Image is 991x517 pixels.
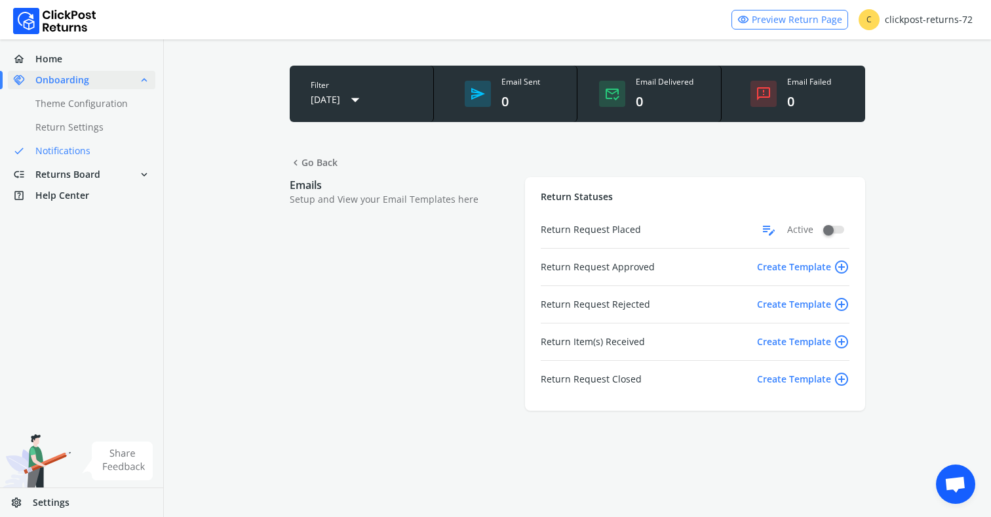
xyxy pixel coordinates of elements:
[787,223,813,236] span: Active
[859,9,880,30] span: C
[8,118,171,136] a: Return Settings
[787,77,831,87] div: Email Failed
[13,186,35,205] span: help_center
[290,193,512,206] p: Setup and View your Email Templates here
[35,52,62,66] span: Home
[10,493,33,512] span: settings
[8,186,155,205] a: help_centerHelp Center
[13,8,96,34] img: Logo
[936,465,975,504] div: Open chat
[35,168,100,181] span: Returns Board
[13,50,35,68] span: home
[541,190,849,203] p: Return Statuses
[541,335,645,348] span: Return Item(s) Received
[8,94,171,113] a: Theme Configuration
[541,260,655,274] span: Return Request Approved
[541,223,641,236] span: Return Request Placed
[300,80,423,91] div: Filter
[13,142,25,160] span: done
[541,298,650,311] span: Return Request Rejected
[787,93,831,111] div: 0
[757,369,849,390] span: Create Template
[35,73,89,87] span: Onboarding
[138,71,150,89] span: expand_less
[731,10,848,30] a: visibilityPreview Return Page
[737,10,749,29] span: visibility
[290,177,512,193] p: Emails
[501,77,540,87] div: Email Sent
[35,189,89,202] span: Help Center
[290,154,338,172] span: Go Back
[834,294,849,315] span: add_circle_outline
[300,88,423,112] button: [DATE]arrow_drop_down
[8,50,155,68] a: homeHome
[82,442,153,480] img: share feedback
[541,373,642,386] span: Return Request Closed
[757,294,849,315] span: Create Template
[757,257,849,278] span: Create Template
[345,88,365,112] span: arrow_drop_down
[33,496,69,509] span: Settings
[138,165,150,184] span: expand_more
[636,93,693,111] div: 0
[834,369,849,390] span: add_circle_outline
[501,93,540,111] div: 0
[13,165,35,184] span: low_priority
[834,257,849,278] span: add_circle_outline
[859,9,973,30] div: clickpost-returns-72
[290,154,301,172] span: chevron_left
[8,142,171,160] a: doneNotifications
[13,71,35,89] span: handshake
[761,219,777,240] span: edit_note
[636,77,693,87] div: Email Delivered
[757,331,849,352] span: Create Template
[834,331,849,352] span: add_circle_outline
